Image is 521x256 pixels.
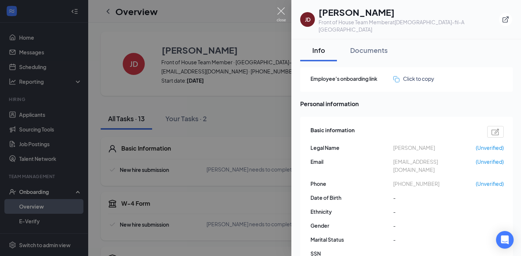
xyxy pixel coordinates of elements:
[476,180,504,188] span: (Unverified)
[310,221,393,230] span: Gender
[393,75,434,83] button: Click to copy
[310,194,393,202] span: Date of Birth
[310,75,393,83] span: Employee's onboarding link
[300,99,513,108] span: Personal information
[393,235,476,244] span: -
[393,180,476,188] span: [PHONE_NUMBER]
[350,46,388,55] div: Documents
[319,18,499,33] div: Front of House Team Member at [DEMOGRAPHIC_DATA]-fil-A [GEOGRAPHIC_DATA]
[310,144,393,152] span: Legal Name
[393,221,476,230] span: -
[310,235,393,244] span: Marital Status
[393,144,476,152] span: [PERSON_NAME]
[319,6,499,18] h1: [PERSON_NAME]
[310,158,393,166] span: Email
[310,208,393,216] span: Ethnicity
[502,16,509,23] svg: ExternalLink
[393,76,399,82] img: click-to-copy.71757273a98fde459dfc.svg
[310,126,355,138] span: Basic information
[499,13,512,26] button: ExternalLink
[496,231,514,249] div: Open Intercom Messenger
[393,194,476,202] span: -
[476,144,504,152] span: (Unverified)
[393,158,476,174] span: [EMAIL_ADDRESS][DOMAIN_NAME]
[308,46,330,55] div: Info
[305,16,310,23] div: JD
[393,208,476,216] span: -
[310,180,393,188] span: Phone
[476,158,504,166] span: (Unverified)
